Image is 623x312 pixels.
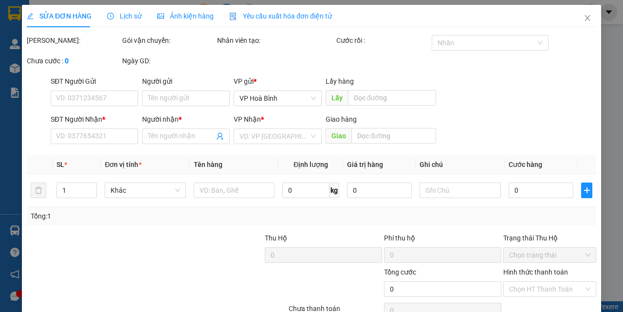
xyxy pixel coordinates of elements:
[27,35,120,46] div: [PERSON_NAME]:
[581,183,592,198] button: plus
[4,34,185,46] li: 0946 508 595
[194,161,222,168] span: Tên hàng
[384,233,501,247] div: Phí thu hộ
[574,5,601,32] button: Close
[157,13,164,19] span: picture
[27,13,34,19] span: edit
[351,128,436,144] input: Dọc đường
[4,61,113,77] b: GỬI : VP Hoà Bình
[325,128,351,144] span: Giao
[584,14,591,22] span: close
[122,35,216,46] div: Gói vận chuyển:
[229,13,237,20] img: icon
[234,115,261,123] span: VP Nhận
[31,183,46,198] button: delete
[27,55,120,66] div: Chưa cước :
[105,161,141,168] span: Đơn vị tính
[384,268,416,276] span: Tổng cước
[107,13,114,19] span: clock-circle
[325,77,353,85] span: Lấy hàng
[347,161,383,168] span: Giá trị hàng
[239,91,315,106] span: VP Hoà Bình
[416,155,504,174] th: Ghi chú
[336,35,430,46] div: Cước rồi :
[142,76,230,87] div: Người gửi
[56,36,64,43] span: phone
[293,161,328,168] span: Định lượng
[56,23,64,31] span: environment
[508,161,542,168] span: Cước hàng
[420,183,500,198] input: Ghi Chú
[157,12,214,20] span: Ảnh kiện hàng
[56,6,129,18] b: Nhà Xe Hà My
[110,183,180,198] span: Khác
[31,211,241,221] div: Tổng: 1
[503,233,596,243] div: Trạng thái Thu Hộ
[51,76,138,87] div: SĐT Người Gửi
[503,268,568,276] label: Hình thức thanh toán
[142,114,230,125] div: Người nhận
[348,90,436,106] input: Dọc đường
[107,12,142,20] span: Lịch sử
[234,76,321,87] div: VP gửi
[229,12,332,20] span: Yêu cầu xuất hóa đơn điện tử
[65,57,69,65] b: 0
[122,55,216,66] div: Ngày GD:
[194,183,275,198] input: VD: Bàn, Ghế
[582,186,592,194] span: plus
[51,114,138,125] div: SĐT Người Nhận
[509,248,590,262] span: Chọn trạng thái
[330,183,339,198] span: kg
[325,90,348,106] span: Lấy
[4,21,185,34] li: 995 [PERSON_NAME]
[325,115,356,123] span: Giao hàng
[217,35,334,46] div: Nhân viên tạo:
[265,234,287,242] span: Thu Hộ
[216,132,224,140] span: user-add
[56,161,64,168] span: SL
[27,12,92,20] span: SỬA ĐƠN HÀNG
